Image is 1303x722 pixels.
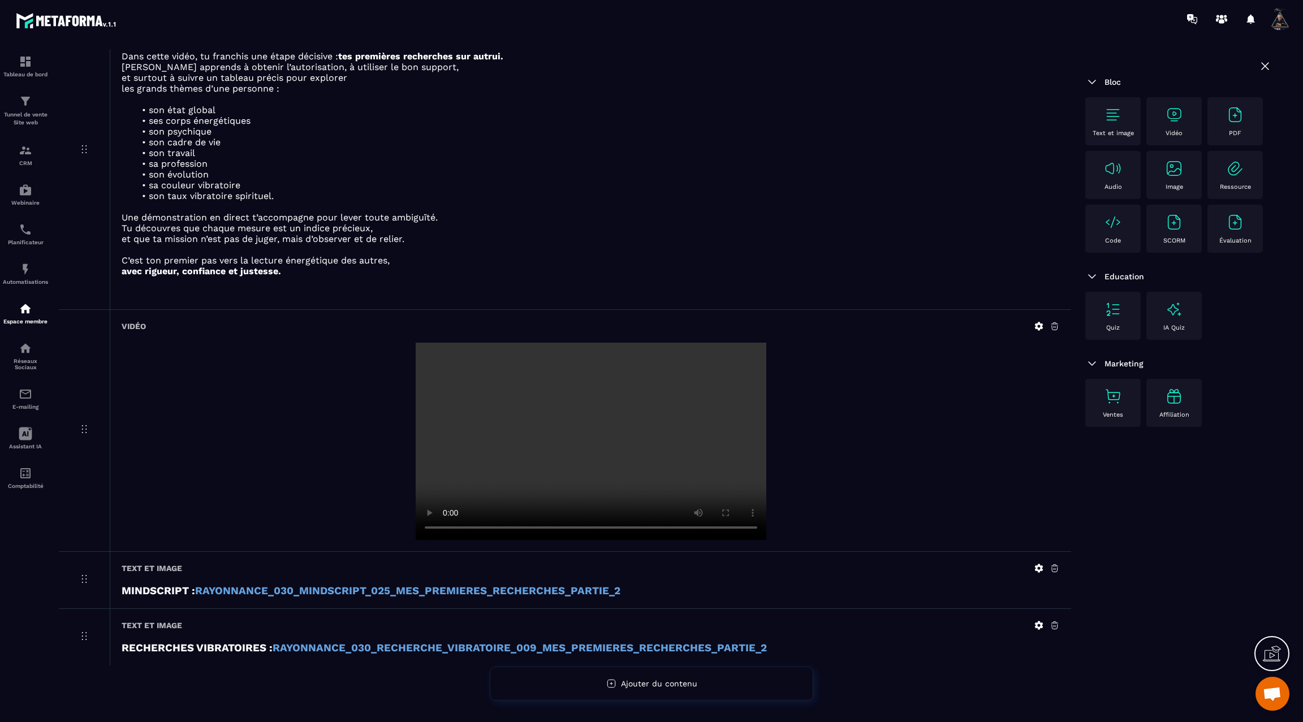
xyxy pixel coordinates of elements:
img: automations [19,183,32,197]
img: accountant [19,466,32,480]
strong: tes premières recherches sur autrui. [338,51,503,62]
img: arrow-down [1085,75,1099,89]
img: text-image no-wra [1165,159,1183,178]
img: arrow-down [1085,270,1099,283]
img: formation [19,55,32,68]
span: son cadre de vie [149,137,221,148]
p: SCORM [1163,237,1185,244]
a: social-networksocial-networkRéseaux Sociaux [3,333,48,379]
a: automationsautomationsWebinaire [3,175,48,214]
p: Code [1105,237,1121,244]
span: son taux vibratoire spirituel. [149,191,274,201]
span: Dans cette vidéo, tu franchis une étape décisive : [122,51,338,62]
p: Ventes [1103,411,1123,418]
img: text-image no-wra [1226,159,1244,178]
h6: Vidéo [122,322,146,331]
span: Marketing [1104,359,1144,368]
p: Image [1166,183,1183,191]
p: Planificateur [3,239,48,245]
img: social-network [19,341,32,355]
span: son évolution [149,169,209,180]
img: formation [19,94,32,108]
p: PDF [1229,129,1241,137]
span: C’est ton premier pas vers la lecture énergétique des autres, [122,255,390,266]
p: Text et image [1093,129,1134,137]
a: RAYONNANCE_030_MINDSCRIPT_025_MES_PREMIERES_RECHERCHES_PARTIE_2 [195,585,620,597]
a: Assistant IA [3,418,48,458]
img: formation [19,144,32,157]
span: Bloc [1104,77,1121,87]
h6: Text et image [122,564,182,573]
strong: RECHERCHES VIBRATOIRES : [122,642,273,654]
p: Quiz [1106,324,1120,331]
div: Ouvrir le chat [1255,677,1289,711]
a: automationsautomationsAutomatisations [3,254,48,293]
a: formationformationTableau de bord [3,46,48,86]
img: text-image no-wra [1104,213,1122,231]
a: accountantaccountantComptabilité [3,458,48,498]
p: Comptabilité [3,483,48,489]
strong: avec rigueur, confiance et justesse. [122,266,281,276]
img: text-image no-wra [1104,106,1122,124]
img: text-image no-wra [1165,106,1183,124]
img: text-image no-wra [1165,213,1183,231]
img: logo [16,10,118,31]
span: et que ta mission n’est pas de juger, mais d’observer et de relier. [122,234,404,244]
p: Évaluation [1219,237,1252,244]
p: Audio [1104,183,1122,191]
span: son état global [149,105,215,115]
strong: MINDSCRIPT : [122,585,195,597]
img: text-image no-wra [1104,159,1122,178]
span: et surtout à suivre un tableau précis pour explorer [122,72,347,83]
p: Affiliation [1159,411,1189,418]
p: Vidéo [1166,129,1183,137]
img: email [19,387,32,401]
a: emailemailE-mailing [3,379,48,418]
img: automations [19,302,32,315]
span: Tu découvres que chaque mesure est un indice précieux, [122,223,373,234]
span: [PERSON_NAME] apprends à obtenir l’autorisation, à utiliser le bon support, [122,62,459,72]
p: Automatisations [3,279,48,285]
p: E-mailing [3,404,48,410]
span: sa couleur vibratoire [149,180,240,191]
p: Ressource [1220,183,1251,191]
a: formationformationTunnel de vente Site web [3,86,48,135]
img: scheduler [19,223,32,236]
span: son travail [149,148,195,158]
span: son psychique [149,126,212,137]
p: IA Quiz [1163,324,1185,331]
img: text-image no-wra [1104,300,1122,318]
h6: Text et image [122,621,182,630]
span: ses corps énergétiques [149,115,251,126]
span: sa profession [149,158,208,169]
img: text-image no-wra [1104,387,1122,405]
img: text-image [1165,300,1183,318]
p: Réseaux Sociaux [3,358,48,370]
img: text-image no-wra [1226,213,1244,231]
p: Espace membre [3,318,48,325]
a: schedulerschedulerPlanificateur [3,214,48,254]
span: Education [1104,272,1144,281]
span: Ajouter du contenu [621,679,697,688]
p: CRM [3,160,48,166]
span: les grands thèmes d’une personne : [122,83,279,94]
a: formationformationCRM [3,135,48,175]
img: text-image no-wra [1226,106,1244,124]
span: Une démonstration en direct t’accompagne pour lever toute ambiguïté. [122,212,438,223]
p: Assistant IA [3,443,48,449]
img: automations [19,262,32,276]
a: automationsautomationsEspace membre [3,293,48,333]
p: Tableau de bord [3,71,48,77]
img: text-image [1165,387,1183,405]
img: arrow-down [1085,357,1099,370]
p: Tunnel de vente Site web [3,111,48,127]
p: Webinaire [3,200,48,206]
a: RAYONNANCE_030_RECHERCHE_VIBRATOIRE_009_MES_PREMIERES_RECHERCHES_PARTIE_2 [273,642,767,654]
